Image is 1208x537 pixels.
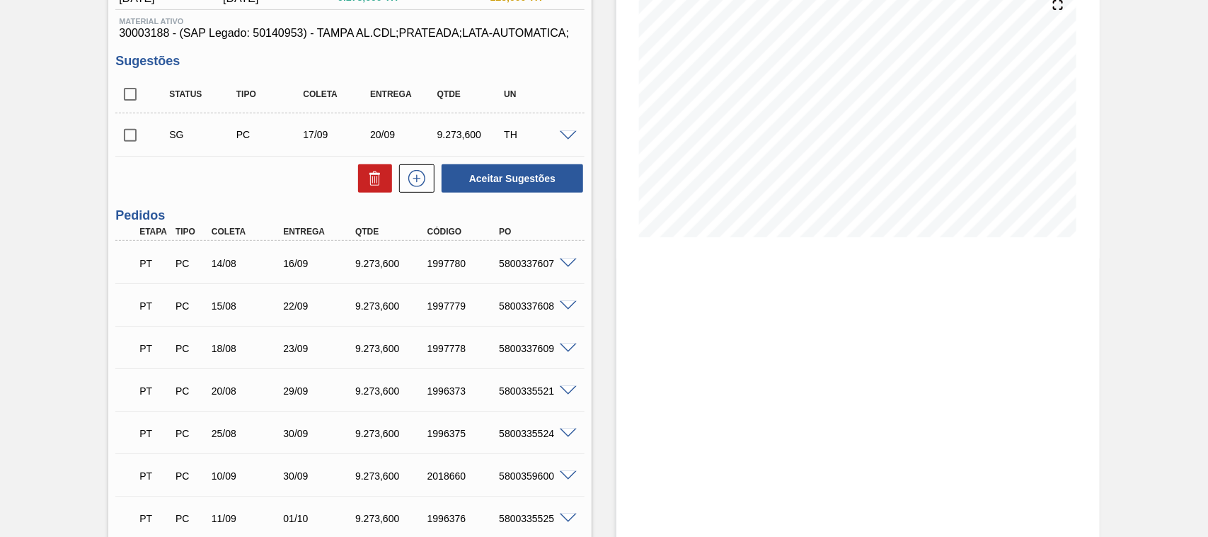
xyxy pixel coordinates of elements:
[280,300,359,312] div: 22/09/2025
[500,89,574,99] div: UN
[352,385,432,397] div: 9.273,600
[172,343,209,354] div: Pedido de Compra
[172,300,209,312] div: Pedido de Compra
[139,343,169,354] p: PT
[136,460,173,492] div: Pedido em Trânsito
[500,129,574,140] div: TH
[172,385,209,397] div: Pedido de Compra
[280,385,359,397] div: 29/09/2025
[352,227,432,237] div: Qtde
[435,163,585,194] div: Aceitar Sugestões
[208,428,288,439] div: 25/08/2025
[136,375,173,407] div: Pedido em Trânsito
[136,227,173,237] div: Etapa
[495,385,575,397] div: 5800335521
[208,385,288,397] div: 20/08/2025
[172,513,209,524] div: Pedido de Compra
[299,129,373,140] div: 17/09/2025
[434,89,507,99] div: Qtde
[495,343,575,354] div: 5800337609
[136,248,173,279] div: Pedido em Trânsito
[139,470,169,482] p: PT
[172,470,209,482] div: Pedido de Compra
[208,300,288,312] div: 15/08/2025
[119,27,581,40] span: 30003188 - (SAP Legado: 50140953) - TAMPA AL.CDL;PRATEADA;LATA-AUTOMATICA;
[495,258,575,269] div: 5800337607
[352,258,432,269] div: 9.273,600
[424,470,504,482] div: 2018660
[233,129,306,140] div: Pedido de Compra
[280,227,359,237] div: Entrega
[367,129,440,140] div: 20/09/2025
[172,428,209,439] div: Pedido de Compra
[208,343,288,354] div: 18/08/2025
[280,343,359,354] div: 23/09/2025
[424,258,504,269] div: 1997780
[495,513,575,524] div: 5800335525
[495,227,575,237] div: PO
[280,258,359,269] div: 16/09/2025
[166,129,239,140] div: Sugestão Criada
[172,258,209,269] div: Pedido de Compra
[352,300,432,312] div: 9.273,600
[136,418,173,449] div: Pedido em Trânsito
[166,89,239,99] div: Status
[351,164,392,193] div: Excluir Sugestões
[119,17,581,26] span: Material ativo
[299,89,373,99] div: Coleta
[495,470,575,482] div: 5800359600
[352,470,432,482] div: 9.273,600
[352,513,432,524] div: 9.273,600
[352,343,432,354] div: 9.273,600
[208,513,288,524] div: 11/09/2025
[136,503,173,534] div: Pedido em Trânsito
[136,333,173,364] div: Pedido em Trânsito
[208,258,288,269] div: 14/08/2025
[115,54,585,69] h3: Sugestões
[136,290,173,322] div: Pedido em Trânsito
[233,89,306,99] div: Tipo
[424,513,504,524] div: 1996376
[424,428,504,439] div: 1996375
[208,470,288,482] div: 10/09/2025
[424,385,504,397] div: 1996373
[139,300,169,312] p: PT
[115,208,585,223] h3: Pedidos
[280,513,359,524] div: 01/10/2025
[434,129,507,140] div: 9.273,600
[442,164,583,193] button: Aceitar Sugestões
[424,227,504,237] div: Código
[352,428,432,439] div: 9.273,600
[139,385,169,397] p: PT
[424,343,504,354] div: 1997778
[172,227,209,237] div: Tipo
[495,428,575,439] div: 5800335524
[424,300,504,312] div: 1997779
[139,428,169,439] p: PT
[367,89,440,99] div: Entrega
[495,300,575,312] div: 5800337608
[208,227,288,237] div: Coleta
[392,164,435,193] div: Nova sugestão
[280,428,359,439] div: 30/09/2025
[139,258,169,269] p: PT
[280,470,359,482] div: 30/09/2025
[139,513,169,524] p: PT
